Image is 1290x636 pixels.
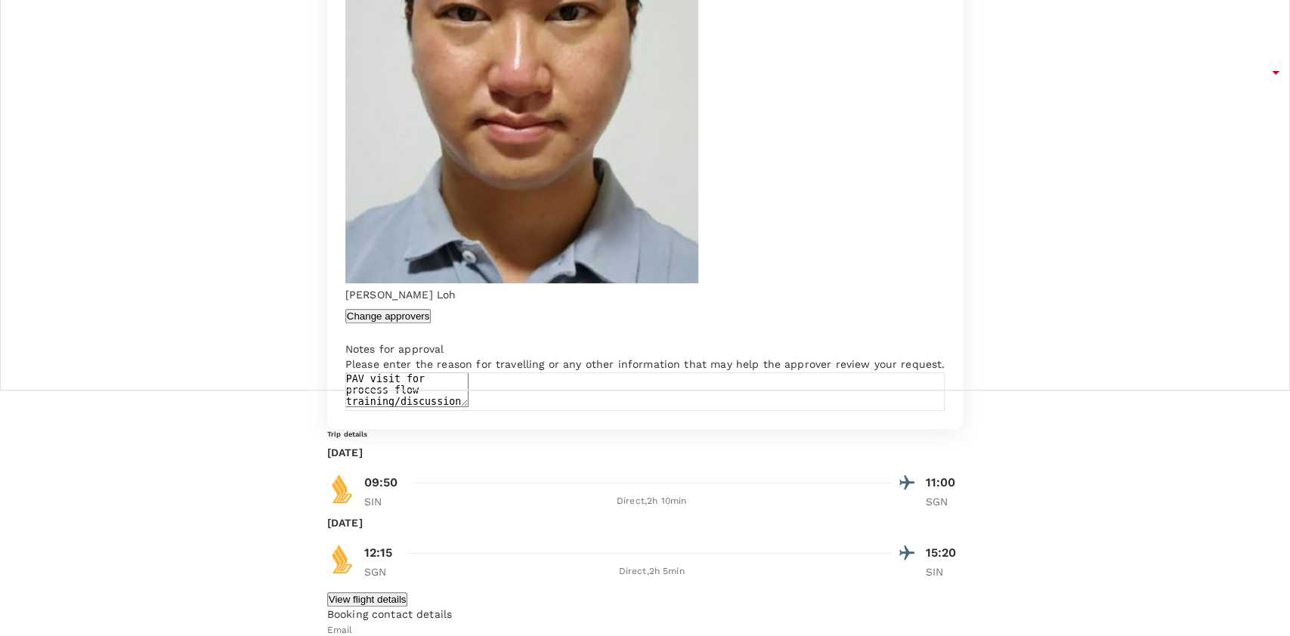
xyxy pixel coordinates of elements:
[327,429,964,439] h6: Trip details
[925,564,963,579] p: SIN
[327,515,363,530] p: [DATE]
[411,494,892,509] div: Direct , 2h 10min
[327,474,357,504] img: SQ
[364,494,402,509] p: SIN
[925,474,963,492] p: 11:00
[364,474,398,492] p: 09:50
[327,592,408,607] button: View flight details
[327,544,357,574] img: SQ
[327,607,964,622] p: Booking contact details
[327,445,363,460] p: [DATE]
[364,564,402,579] p: SGN
[925,544,963,562] p: 15:20
[327,625,353,635] span: Email
[411,564,892,579] div: Direct , 2h 5min
[364,544,393,562] p: 12:15
[925,494,963,509] p: SGN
